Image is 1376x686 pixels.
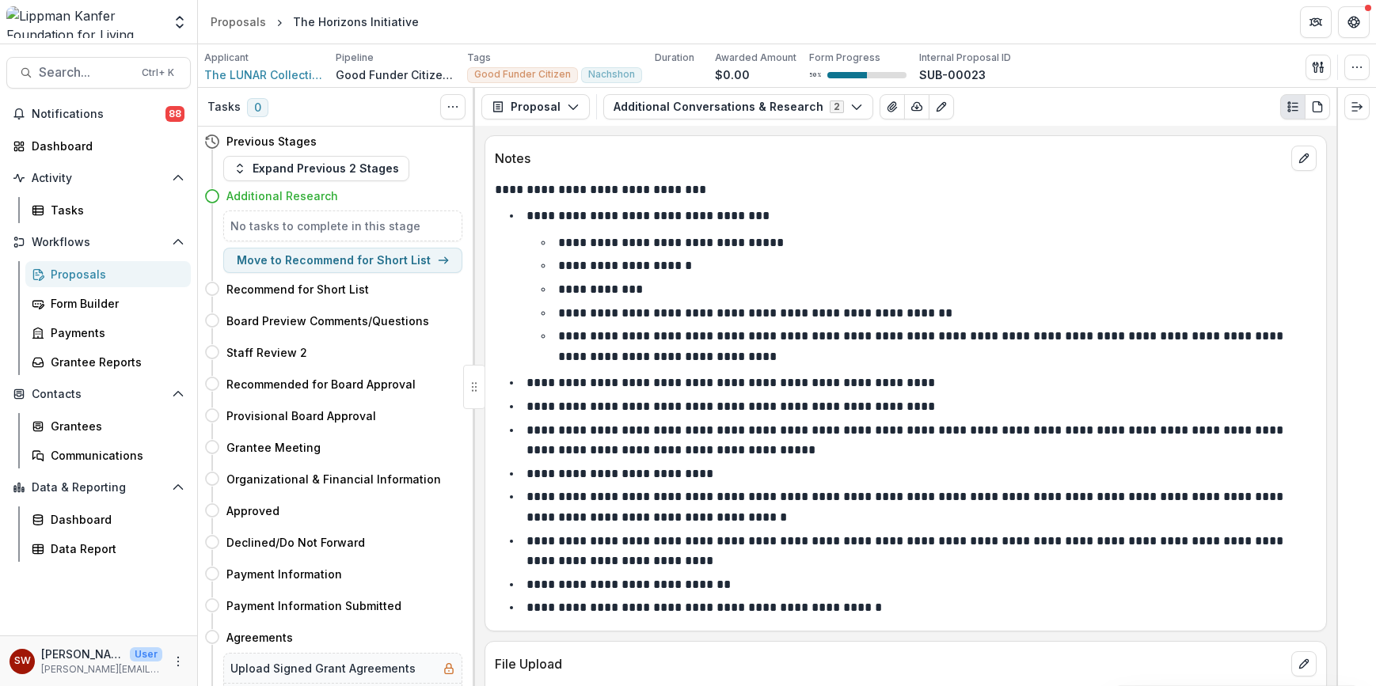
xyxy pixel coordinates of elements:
a: Payments [25,320,191,346]
a: Dashboard [25,506,191,533]
button: Move to Recommend for Short List [223,248,462,273]
h4: Previous Stages [226,133,317,150]
a: Communications [25,442,191,468]
button: More [169,652,188,671]
button: Toggle View Cancelled Tasks [440,94,466,119]
p: Notes [495,149,1285,168]
h4: Declined/Do Not Forward [226,534,365,551]
div: Dashboard [51,511,178,528]
h4: Provisional Board Approval [226,407,376,424]
span: 0 [247,98,268,117]
div: Communications [51,447,178,464]
button: edit [1291,146,1317,171]
p: Good Funder Citizen Process [336,66,454,83]
div: Dashboard [32,138,178,154]
span: Data & Reporting [32,481,165,495]
h4: Agreements [226,629,293,646]
button: Expand Previous 2 Stages [223,156,409,181]
div: Payments [51,324,178,341]
a: Grantees [25,413,191,439]
a: Tasks [25,197,191,223]
button: Open entity switcher [169,6,191,38]
button: Notifications88 [6,101,191,127]
h5: Upload Signed Grant Agreements [230,660,416,677]
img: Lippman Kanfer Foundation for Living Torah logo [6,6,162,38]
h4: Recommend for Short List [226,281,369,298]
p: $0.00 [715,66,750,83]
a: Dashboard [6,133,191,159]
a: Proposals [204,10,272,33]
p: Tags [467,51,491,65]
button: Plaintext view [1280,94,1306,119]
h4: Recommended for Board Approval [226,376,416,392]
span: Contacts [32,388,165,401]
div: Proposals [51,266,178,282]
a: Data Report [25,536,191,562]
button: Search... [6,57,191,89]
span: Activity [32,172,165,185]
p: Duration [655,51,694,65]
span: Notifications [32,108,165,121]
p: [PERSON_NAME] [41,646,124,662]
button: Open Activity [6,165,191,191]
div: Grantee Reports [51,354,178,370]
div: Tasks [51,202,178,218]
div: Proposals [211,13,266,30]
h4: Approved [226,502,279,519]
span: Workflows [32,236,165,249]
button: Additional Conversations & Research2 [603,94,873,119]
p: SUB-00023 [919,66,986,83]
h4: Additional Research [226,188,338,204]
p: Applicant [204,51,249,65]
h4: Payment Information [226,566,342,582]
div: The Horizons Initiative [293,13,419,30]
p: Pipeline [336,51,374,65]
h3: Tasks [207,100,241,114]
div: Samantha Carlin Willis [14,656,31,666]
nav: breadcrumb [204,10,425,33]
h5: No tasks to complete in this stage [230,218,455,234]
div: Form Builder [51,295,178,312]
p: Awarded Amount [715,51,796,65]
p: 50 % [809,70,821,81]
h4: Staff Review 2 [226,344,307,361]
span: Nachshon [588,69,635,80]
p: Form Progress [809,51,880,65]
div: Data Report [51,540,178,557]
button: Proposal [481,94,590,119]
p: [PERSON_NAME][EMAIL_ADDRESS][DOMAIN_NAME] [41,662,162,677]
button: Open Data & Reporting [6,475,191,500]
h4: Grantee Meeting [226,439,321,456]
p: User [130,647,162,661]
button: Edit as form [929,94,954,119]
a: Proposals [25,261,191,287]
button: edit [1291,651,1317,677]
a: Grantee Reports [25,349,191,375]
button: Partners [1300,6,1332,38]
button: Open Contacts [6,381,191,407]
span: Good Funder Citizen [474,69,571,80]
div: Grantees [51,418,178,434]
a: Form Builder [25,290,191,316]
p: Internal Proposal ID [919,51,1011,65]
button: Get Help [1338,6,1370,38]
div: Ctrl + K [139,64,177,81]
button: View Attached Files [880,94,905,119]
p: File Upload [495,654,1285,673]
span: 88 [165,106,184,122]
button: Open Workflows [6,229,191,255]
a: The LUNAR Collective [204,66,323,83]
h4: Payment Information Submitted [226,597,401,614]
button: Expand right [1344,94,1370,119]
h4: Board Preview Comments/Questions [226,313,429,329]
h4: Organizational & Financial Information [226,471,441,487]
span: Search... [39,65,132,80]
button: PDF view [1305,94,1330,119]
